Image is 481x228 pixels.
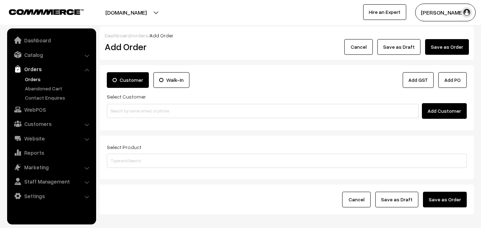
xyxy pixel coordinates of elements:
[438,72,467,88] button: Add PO
[80,4,172,21] button: [DOMAIN_NAME]
[105,32,469,39] div: / /
[9,103,94,116] a: WebPOS
[344,39,373,55] button: Cancel
[9,132,94,145] a: Website
[377,39,420,55] button: Save as Draft
[107,104,419,118] input: Search by name, email, or phone
[23,85,94,92] a: Abandoned Cart
[9,7,71,16] a: COMMMERCE
[23,94,94,101] a: Contact Enquires
[9,175,94,188] a: Staff Management
[9,9,84,15] img: COMMMERCE
[9,146,94,159] a: Reports
[9,34,94,47] a: Dashboard
[342,192,371,207] button: Cancel
[107,72,149,88] label: Customer
[363,4,406,20] a: Hire an Expert
[107,154,467,168] input: Type and Search
[9,161,94,174] a: Marketing
[403,72,434,88] a: Add GST
[105,41,219,52] h2: Add Order
[132,32,148,38] a: orders
[107,143,141,151] label: Select Product
[9,117,94,130] a: Customers
[425,39,469,55] button: Save as Order
[23,75,94,83] a: Orders
[153,72,189,88] label: Walk-In
[422,103,467,119] button: Add Customer
[423,192,467,207] button: Save as Order
[107,93,146,100] label: Select Customer
[150,32,173,38] span: Add Order
[415,4,476,21] button: [PERSON_NAME]
[105,32,131,38] a: Dashboard
[461,7,472,18] img: user
[9,190,94,202] a: Settings
[9,63,94,75] a: Orders
[375,192,418,207] button: Save as Draft
[9,48,94,61] a: Catalog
